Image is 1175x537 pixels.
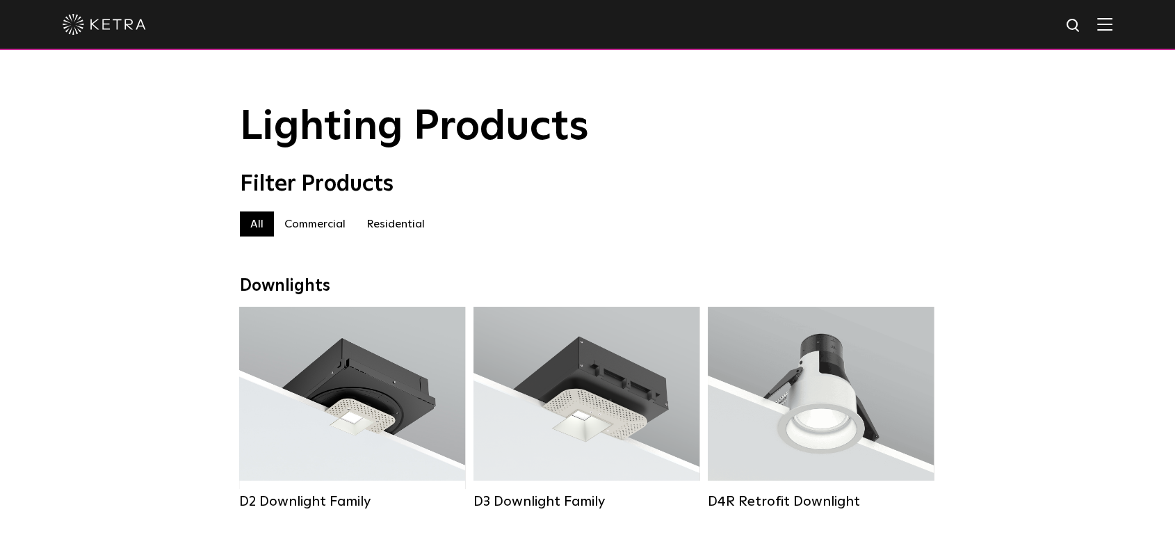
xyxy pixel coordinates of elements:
[240,211,274,237] label: All
[1097,17,1112,31] img: Hamburger%20Nav.svg
[708,307,934,510] a: D4R Retrofit Downlight Lumen Output:800Colors:White / BlackBeam Angles:15° / 25° / 40° / 60°Watta...
[473,307,699,510] a: D3 Downlight Family Lumen Output:700 / 900 / 1100Colors:White / Black / Silver / Bronze / Paintab...
[240,106,589,148] span: Lighting Products
[1065,17,1083,35] img: search icon
[240,171,935,198] div: Filter Products
[240,276,935,296] div: Downlights
[239,307,465,510] a: D2 Downlight Family Lumen Output:1200Colors:White / Black / Gloss Black / Silver / Bronze / Silve...
[239,493,465,510] div: D2 Downlight Family
[356,211,435,237] label: Residential
[63,14,146,35] img: ketra-logo-2019-white
[473,493,699,510] div: D3 Downlight Family
[274,211,356,237] label: Commercial
[708,493,934,510] div: D4R Retrofit Downlight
